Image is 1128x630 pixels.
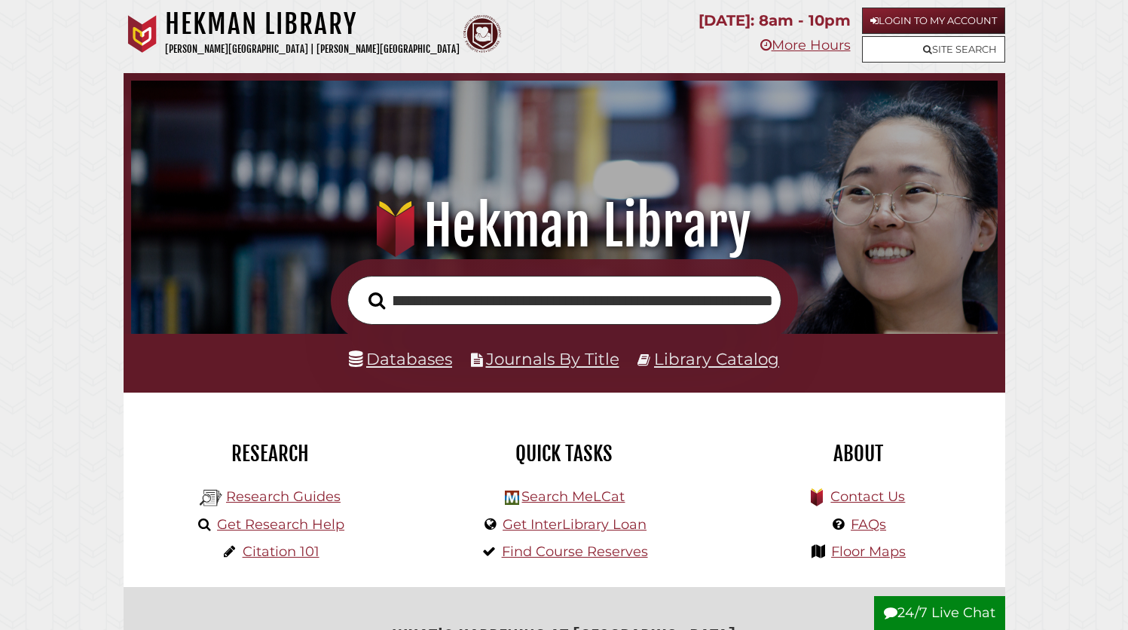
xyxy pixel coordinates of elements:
[361,288,393,313] button: Search
[463,15,501,53] img: Calvin Theological Seminary
[368,292,385,310] i: Search
[760,37,851,54] a: More Hours
[521,488,625,505] a: Search MeLCat
[217,516,344,533] a: Get Research Help
[503,516,647,533] a: Get InterLibrary Loan
[862,8,1005,34] a: Login to My Account
[862,36,1005,63] a: Site Search
[851,516,886,533] a: FAQs
[148,193,980,259] h1: Hekman Library
[505,491,519,505] img: Hekman Library Logo
[349,349,452,369] a: Databases
[654,349,779,369] a: Library Catalog
[226,488,341,505] a: Research Guides
[486,349,619,369] a: Journals By Title
[723,441,994,466] h2: About
[502,543,648,560] a: Find Course Reserves
[699,8,851,34] p: [DATE]: 8am - 10pm
[200,487,222,509] img: Hekman Library Logo
[830,488,905,505] a: Contact Us
[243,543,319,560] a: Citation 101
[165,41,460,58] p: [PERSON_NAME][GEOGRAPHIC_DATA] | [PERSON_NAME][GEOGRAPHIC_DATA]
[124,15,161,53] img: Calvin University
[831,543,906,560] a: Floor Maps
[165,8,460,41] h1: Hekman Library
[429,441,700,466] h2: Quick Tasks
[135,441,406,466] h2: Research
